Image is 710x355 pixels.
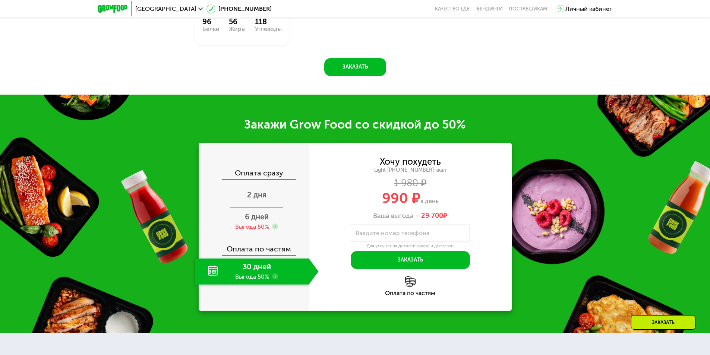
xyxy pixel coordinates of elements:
a: [PHONE_NUMBER] [206,4,272,13]
span: 29 700 [421,212,443,220]
span: [GEOGRAPHIC_DATA] [135,6,196,12]
div: Оплата по частям [199,238,309,255]
button: Заказать [324,58,386,76]
div: Заказать [631,315,695,330]
span: ₽ [421,212,447,220]
div: Белки [202,26,220,32]
div: Ваша выгода — [309,212,512,220]
div: Личный кабинет [565,4,612,13]
label: Введите номер телефона [356,231,429,235]
div: 1 980 ₽ [309,179,512,187]
div: 118 [255,17,282,26]
a: Вендинги [477,6,503,12]
div: Хочу похудеть [380,158,441,166]
img: l6xcnZfty9opOoJh.png [405,276,416,287]
div: 96 [202,17,220,26]
button: Заказать [351,251,470,269]
div: Выгода 50% [235,223,269,231]
div: Оплата по частям [309,290,512,296]
div: Light [PHONE_NUMBER] ккал [309,167,512,174]
span: 2 дня [247,190,266,199]
span: 6 дней [245,212,269,221]
div: Для уточнения деталей заказа и доставки [351,243,470,249]
div: 56 [229,17,246,26]
div: Жиры [229,26,246,32]
span: 990 ₽ [382,190,420,207]
a: Качество еды [435,6,471,12]
span: в день [420,197,439,205]
div: Оплата сразу [199,169,309,179]
div: Углеводы [255,26,282,32]
div: поставщикам [509,6,547,12]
